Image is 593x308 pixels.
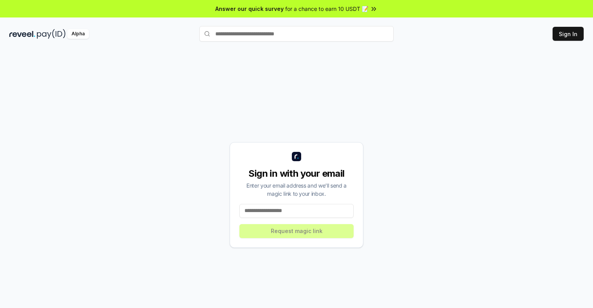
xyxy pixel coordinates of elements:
[37,29,66,39] img: pay_id
[285,5,368,13] span: for a chance to earn 10 USDT 📝
[292,152,301,161] img: logo_small
[67,29,89,39] div: Alpha
[239,181,354,198] div: Enter your email address and we’ll send a magic link to your inbox.
[553,27,584,41] button: Sign In
[9,29,35,39] img: reveel_dark
[239,167,354,180] div: Sign in with your email
[215,5,284,13] span: Answer our quick survey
